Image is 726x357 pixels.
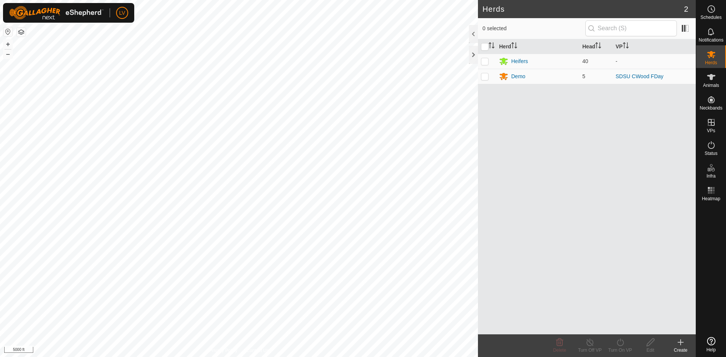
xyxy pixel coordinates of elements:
div: Create [665,347,696,354]
span: Infra [706,174,715,178]
span: Neckbands [700,106,722,110]
input: Search (S) [585,20,677,36]
span: Schedules [700,15,721,20]
h2: Herds [482,5,684,14]
th: VP [613,39,696,54]
div: Heifers [511,57,528,65]
p-sorticon: Activate to sort [511,43,517,49]
p-sorticon: Activate to sort [489,43,495,49]
td: - [613,54,696,69]
div: Edit [635,347,665,354]
span: 5 [582,73,585,79]
th: Head [579,39,613,54]
a: SDSU CWood FDay [616,73,664,79]
p-sorticon: Activate to sort [623,43,629,49]
button: + [3,40,12,49]
span: Help [706,348,716,352]
span: Delete [553,348,566,353]
a: Help [696,334,726,355]
span: LV [119,9,125,17]
a: Contact Us [247,347,269,354]
button: Map Layers [17,28,26,37]
span: 40 [582,58,588,64]
span: Herds [705,60,717,65]
p-sorticon: Activate to sort [595,43,601,49]
div: Turn On VP [605,347,635,354]
img: Gallagher Logo [9,6,104,20]
a: Privacy Policy [209,347,237,354]
span: Animals [703,83,719,88]
span: VPs [707,128,715,133]
span: 0 selected [482,25,585,32]
button: Reset Map [3,27,12,36]
span: Notifications [699,38,723,42]
button: – [3,49,12,59]
span: 2 [684,3,688,15]
div: Turn Off VP [575,347,605,354]
div: Demo [511,73,525,80]
span: Heatmap [702,196,720,201]
span: Status [704,151,717,156]
th: Herd [496,39,579,54]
